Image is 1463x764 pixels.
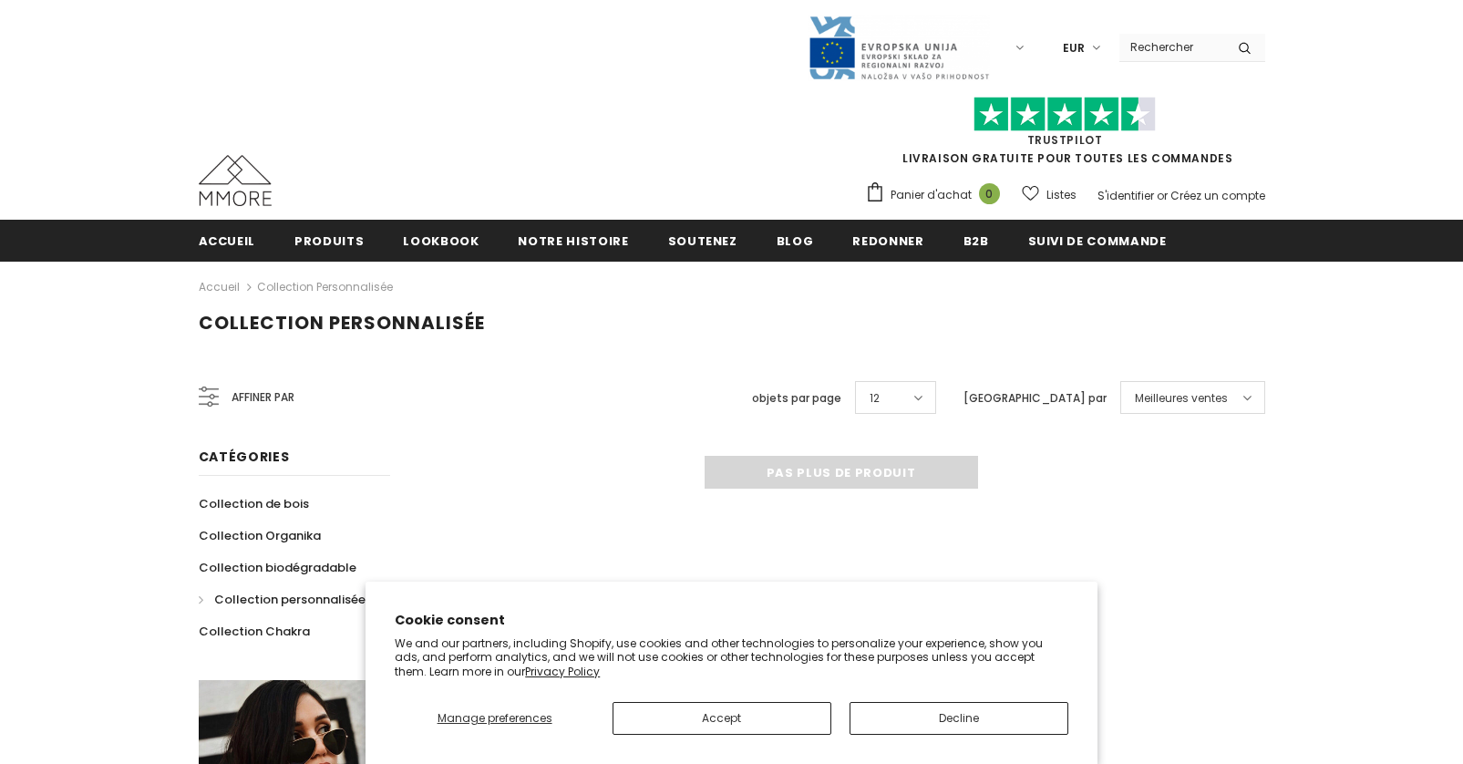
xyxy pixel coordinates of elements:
[1135,389,1228,408] span: Meilleures ventes
[199,520,321,552] a: Collection Organika
[199,276,240,298] a: Accueil
[214,591,366,608] span: Collection personnalisée
[865,181,1009,209] a: Panier d'achat 0
[1157,188,1168,203] span: or
[403,220,479,261] a: Lookbook
[518,232,628,250] span: Notre histoire
[294,220,364,261] a: Produits
[752,389,841,408] label: objets par page
[199,232,256,250] span: Accueil
[199,583,366,615] a: Collection personnalisée
[199,623,310,640] span: Collection Chakra
[294,232,364,250] span: Produits
[963,220,989,261] a: B2B
[891,186,972,204] span: Panier d'achat
[403,232,479,250] span: Lookbook
[395,636,1068,679] p: We and our partners, including Shopify, use cookies and other technologies to personalize your ex...
[1063,39,1085,57] span: EUR
[1028,220,1167,261] a: Suivi de commande
[979,183,1000,204] span: 0
[438,710,552,726] span: Manage preferences
[1097,188,1154,203] a: S'identifier
[963,232,989,250] span: B2B
[974,97,1156,132] img: Faites confiance aux étoiles pilotes
[865,105,1265,166] span: LIVRAISON GRATUITE POUR TOUTES LES COMMANDES
[199,615,310,647] a: Collection Chakra
[199,559,356,576] span: Collection biodégradable
[518,220,628,261] a: Notre histoire
[199,310,485,336] span: Collection personnalisée
[852,232,923,250] span: Redonner
[199,552,356,583] a: Collection biodégradable
[199,220,256,261] a: Accueil
[1046,186,1077,204] span: Listes
[613,702,831,735] button: Accept
[808,15,990,81] img: Javni Razpis
[777,220,814,261] a: Blog
[395,702,594,735] button: Manage preferences
[1027,132,1103,148] a: TrustPilot
[257,279,393,294] a: Collection personnalisée
[232,387,294,408] span: Affiner par
[1119,34,1224,60] input: Search Site
[1022,179,1077,211] a: Listes
[777,232,814,250] span: Blog
[199,488,309,520] a: Collection de bois
[852,220,923,261] a: Redonner
[525,664,600,679] a: Privacy Policy
[808,39,990,55] a: Javni Razpis
[199,448,290,466] span: Catégories
[668,232,737,250] span: soutenez
[1170,188,1265,203] a: Créez un compte
[199,495,309,512] span: Collection de bois
[668,220,737,261] a: soutenez
[199,527,321,544] span: Collection Organika
[850,702,1068,735] button: Decline
[963,389,1107,408] label: [GEOGRAPHIC_DATA] par
[199,155,272,206] img: Cas MMORE
[395,611,1068,630] h2: Cookie consent
[1028,232,1167,250] span: Suivi de commande
[870,389,880,408] span: 12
